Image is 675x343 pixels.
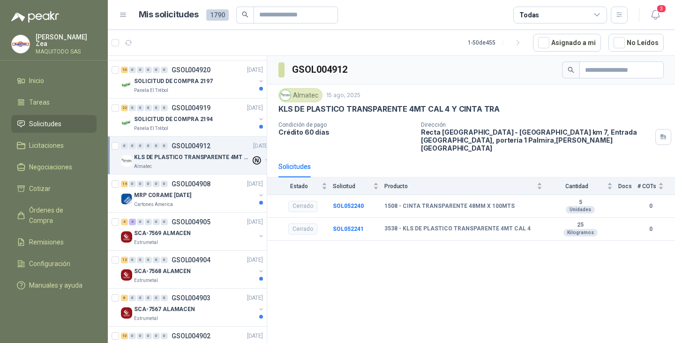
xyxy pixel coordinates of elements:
div: 0 [137,295,144,301]
div: 0 [129,257,136,263]
img: Company Logo [121,79,132,91]
div: 6 [121,295,128,301]
span: Negociaciones [29,162,72,172]
p: SOLICITUD DE COMPRA 2194 [134,115,213,124]
th: Cantidad [548,177,618,195]
div: 0 [161,219,168,225]
div: Almatec [278,88,322,102]
div: 0 [145,295,152,301]
div: 0 [145,143,152,149]
a: Licitaciones [11,137,97,154]
a: SOL052241 [333,226,364,232]
div: 4 [129,219,136,225]
div: 0 [153,295,160,301]
div: 0 [161,333,168,339]
p: [DATE] [247,256,263,265]
p: GSOL004912 [172,143,210,149]
img: Company Logo [121,307,132,319]
div: Cerrado [288,201,317,212]
div: 0 [145,181,152,187]
p: GSOL004904 [172,257,210,263]
span: 3 [656,4,667,13]
button: 3 [647,7,664,23]
p: Crédito 60 días [278,128,413,136]
span: Remisiones [29,237,64,247]
p: Almatec [134,163,152,170]
p: GSOL004903 [172,295,210,301]
th: Producto [384,177,548,195]
p: SCA-7567 ALAMACEN [134,305,195,314]
p: GSOL004920 [172,67,210,73]
a: Cotizar [11,180,97,198]
a: 0 0 0 0 0 0 GSOL004912[DATE] Company LogoKLS DE PLASTICO TRANSPARENTE 4MT CAL 4 Y CINTA TRAAlmatec [121,140,271,170]
div: 0 [137,143,144,149]
img: Company Logo [12,35,30,53]
a: Remisiones [11,233,97,251]
a: Negociaciones [11,158,97,176]
span: Producto [384,183,535,190]
div: 0 [129,143,136,149]
div: Unidades [566,206,595,213]
span: Solicitud [333,183,371,190]
div: 0 [145,257,152,263]
span: Licitaciones [29,140,64,151]
a: 22 0 0 0 0 0 GSOL004919[DATE] Company LogoSOLICITUD DE COMPRA 2194Panela El Trébol [121,102,265,132]
div: 14 [121,181,128,187]
b: SOL052240 [333,203,364,209]
div: Cerrado [288,223,317,235]
div: Solicitudes [278,161,311,172]
span: Configuración [29,259,70,269]
p: [DATE] [247,332,263,341]
a: 12 0 0 0 0 0 GSOL004904[DATE] Company LogoSCA-7568 ALAMCENEstrumetal [121,254,265,284]
div: 0 [129,105,136,111]
h3: GSOL004912 [292,62,349,77]
img: Logo peakr [11,11,59,23]
div: 12 [121,257,128,263]
p: [DATE] [247,294,263,303]
th: Estado [267,177,333,195]
div: 0 [129,67,136,73]
h1: Mis solicitudes [139,8,199,22]
div: 0 [137,219,144,225]
p: KLS DE PLASTICO TRANSPARENTE 4MT CAL 4 Y CINTA TRA [278,104,500,114]
a: Solicitudes [11,115,97,133]
p: Estrumetal [134,239,158,246]
img: Company Logo [121,155,132,167]
div: 0 [153,105,160,111]
p: [DATE] [247,104,263,113]
span: 1790 [206,9,229,21]
div: 0 [145,67,152,73]
p: Dirección [421,122,652,128]
div: 0 [145,219,152,225]
div: 10 [121,67,128,73]
div: 0 [153,257,160,263]
span: # COTs [637,183,656,190]
div: 0 [153,143,160,149]
a: Órdenes de Compra [11,201,97,229]
div: 0 [161,67,168,73]
span: Solicitudes [29,119,61,129]
div: 22 [121,105,128,111]
div: 0 [153,219,160,225]
a: Inicio [11,72,97,90]
p: MRP CORAME [DATE] [134,191,191,200]
div: 0 [153,67,160,73]
p: SOLICITUD DE COMPRA 2197 [134,77,213,86]
p: Condición de pago [278,122,413,128]
div: 0 [161,181,168,187]
b: 0 [637,202,664,211]
a: 4 4 0 0 0 0 GSOL004905[DATE] Company LogoSCA-7569 ALMACENEstrumetal [121,216,265,246]
p: [DATE] [253,142,269,151]
div: 0 [145,333,152,339]
p: GSOL004919 [172,105,210,111]
img: Company Logo [280,90,291,100]
div: Todas [519,10,539,20]
p: GSOL004905 [172,219,210,225]
button: No Leídos [608,34,664,52]
b: 0 [637,225,664,234]
th: Docs [618,177,637,195]
div: 0 [137,257,144,263]
p: [PERSON_NAME] Zea [36,34,97,47]
div: 0 [121,143,128,149]
p: MAQUITODO SAS [36,49,97,54]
